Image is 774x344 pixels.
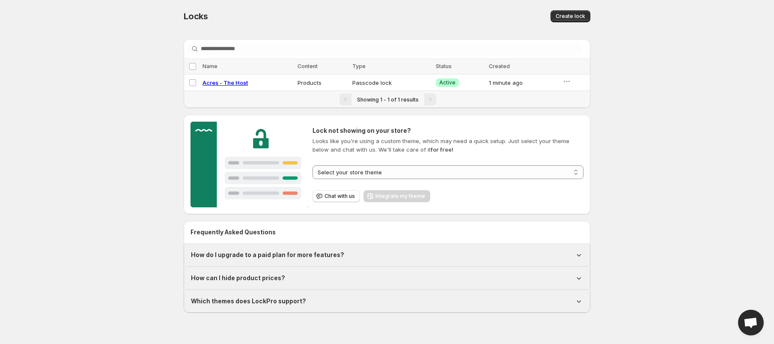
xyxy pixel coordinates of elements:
h2: Frequently Asked Questions [191,228,583,236]
button: Create lock [551,10,590,22]
a: Acres - The Host [202,79,248,86]
span: Locks [184,11,208,21]
p: Looks like you're using a custom theme, which may need a quick setup. Just select your theme belo... [313,137,583,154]
td: Products [295,75,350,91]
h2: Lock not showing on your store? [313,126,583,135]
h1: Which themes does LockPro support? [191,297,306,305]
span: Name [202,63,217,69]
span: Active [439,79,455,86]
td: Passcode lock [350,75,434,91]
span: Chat with us [324,193,355,200]
span: Create lock [556,13,585,20]
nav: Pagination [184,90,590,108]
td: 1 minute ago [486,75,560,91]
span: Created [489,63,510,69]
span: Status [436,63,452,69]
button: Chat with us [313,190,360,202]
h1: How do I upgrade to a paid plan for more features? [191,251,344,259]
h1: How can I hide product prices? [191,274,285,282]
img: Customer support [191,122,309,207]
span: Showing 1 - 1 of 1 results [357,96,419,103]
span: Type [352,63,366,69]
strong: for free! [431,146,453,153]
a: Open chat [738,310,764,335]
span: Content [298,63,318,69]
